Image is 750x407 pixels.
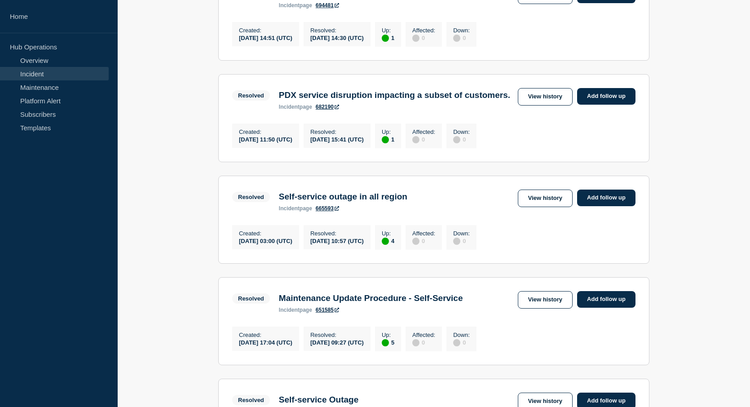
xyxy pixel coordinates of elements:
[310,27,364,34] p: Resolved :
[382,135,394,143] div: 1
[239,332,292,338] p: Created :
[382,339,389,346] div: up
[279,293,463,303] h3: Maintenance Update Procedure - Self-Service
[453,332,470,338] p: Down :
[412,135,435,143] div: 0
[279,2,300,9] span: incident
[310,128,364,135] p: Resolved :
[239,135,292,143] div: [DATE] 11:50 (UTC)
[453,230,470,237] p: Down :
[310,135,364,143] div: [DATE] 15:41 (UTC)
[279,395,358,405] h3: Self-service Outage
[577,190,635,206] a: Add follow up
[577,88,635,105] a: Add follow up
[310,338,364,346] div: [DATE] 09:27 (UTC)
[382,128,394,135] p: Up :
[279,205,300,212] span: incident
[382,238,389,245] div: up
[316,2,339,9] a: 694481
[382,34,394,42] div: 1
[453,27,470,34] p: Down :
[310,34,364,41] div: [DATE] 14:30 (UTC)
[412,338,435,346] div: 0
[279,104,312,110] p: page
[279,104,300,110] span: incident
[232,395,270,405] span: Resolved
[453,135,470,143] div: 0
[239,237,292,244] div: [DATE] 03:00 (UTC)
[577,291,635,308] a: Add follow up
[412,238,419,245] div: disabled
[412,237,435,245] div: 0
[518,88,573,106] a: View history
[316,104,339,110] a: 682190
[453,238,460,245] div: disabled
[316,307,339,313] a: 651585
[239,27,292,34] p: Created :
[412,332,435,338] p: Affected :
[382,35,389,42] div: up
[279,307,312,313] p: page
[382,338,394,346] div: 5
[239,338,292,346] div: [DATE] 17:04 (UTC)
[316,205,339,212] a: 665593
[412,128,435,135] p: Affected :
[279,205,312,212] p: page
[382,332,394,338] p: Up :
[279,307,300,313] span: incident
[453,136,460,143] div: disabled
[279,90,510,100] h3: PDX service disruption impacting a subset of customers.
[279,192,407,202] h3: Self-service outage in all region
[453,128,470,135] p: Down :
[453,338,470,346] div: 0
[453,34,470,42] div: 0
[453,35,460,42] div: disabled
[412,339,419,346] div: disabled
[412,34,435,42] div: 0
[232,90,270,101] span: Resolved
[310,237,364,244] div: [DATE] 10:57 (UTC)
[279,2,312,9] p: page
[239,34,292,41] div: [DATE] 14:51 (UTC)
[232,293,270,304] span: Resolved
[453,339,460,346] div: disabled
[518,291,573,309] a: View history
[453,237,470,245] div: 0
[310,332,364,338] p: Resolved :
[382,27,394,34] p: Up :
[239,128,292,135] p: Created :
[239,230,292,237] p: Created :
[412,35,419,42] div: disabled
[382,237,394,245] div: 4
[382,136,389,143] div: up
[412,230,435,237] p: Affected :
[412,136,419,143] div: disabled
[232,192,270,202] span: Resolved
[518,190,573,207] a: View history
[412,27,435,34] p: Affected :
[382,230,394,237] p: Up :
[310,230,364,237] p: Resolved :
